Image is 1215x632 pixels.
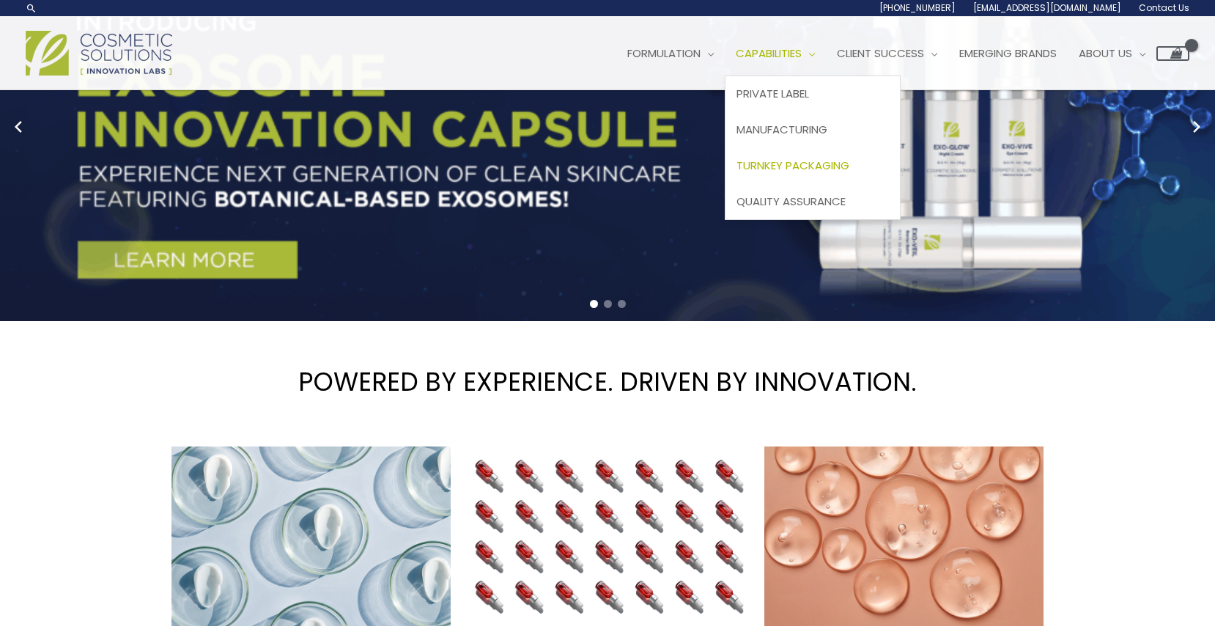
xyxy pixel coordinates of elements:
[826,32,948,76] a: Client Success
[618,300,626,308] span: Go to slide 3
[736,158,849,173] span: Turnkey Packaging
[837,45,924,61] span: Client Success
[604,300,612,308] span: Go to slide 2
[590,300,598,308] span: Go to slide 1
[1186,116,1208,138] button: Next slide
[26,31,172,76] img: Cosmetic Solutions Logo
[605,32,1189,76] nav: Site Navigation
[725,76,900,112] a: Private Label
[764,447,1044,627] img: Custom Formulation
[973,1,1121,14] span: [EMAIL_ADDRESS][DOMAIN_NAME]
[1068,32,1156,76] a: About Us
[725,183,900,219] a: Quality Assurance
[736,122,827,137] span: Manufacturing
[627,45,701,61] span: Formulation
[468,447,747,627] img: Contract Manufacturing
[171,447,451,627] img: turnkey private label skincare
[616,32,725,76] a: Formulation
[1079,45,1132,61] span: About Us
[7,116,29,138] button: Previous slide
[1139,1,1189,14] span: Contact Us
[736,45,802,61] span: Capabilities
[736,86,809,101] span: Private Label
[959,45,1057,61] span: Emerging Brands
[725,147,900,183] a: Turnkey Packaging
[725,112,900,148] a: Manufacturing
[948,32,1068,76] a: Emerging Brands
[736,194,846,209] span: Quality Assurance
[1156,46,1189,61] a: View Shopping Cart, empty
[879,1,956,14] span: [PHONE_NUMBER]
[725,32,826,76] a: Capabilities
[26,2,37,14] a: Search icon link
